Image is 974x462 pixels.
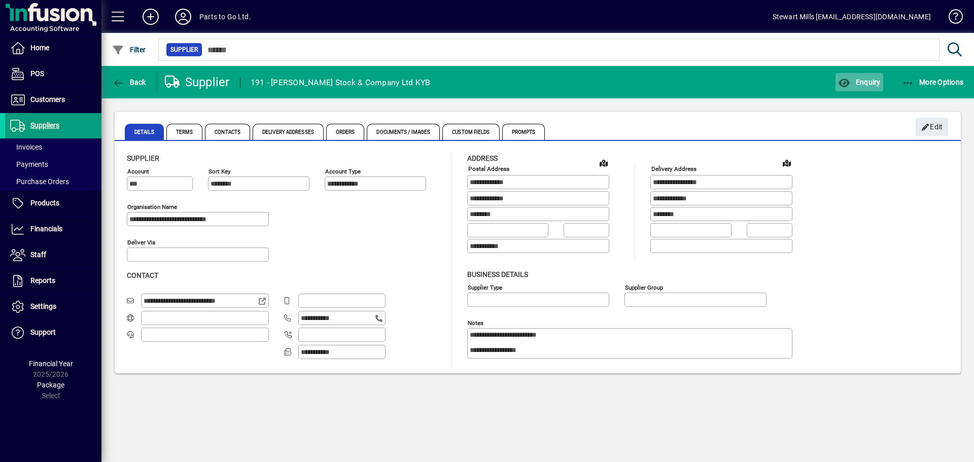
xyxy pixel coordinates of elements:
button: Filter [110,41,149,59]
span: Payments [10,160,48,168]
a: Knowledge Base [941,2,961,35]
a: Home [5,35,101,61]
span: Address [467,154,498,162]
span: Home [30,44,49,52]
span: Supplier [127,154,159,162]
span: Support [30,328,56,336]
a: Customers [5,87,101,113]
span: Filter [112,46,146,54]
div: Supplier [165,74,230,90]
a: View on map [596,155,612,171]
mat-label: Deliver via [127,239,155,246]
span: Customers [30,95,65,103]
mat-label: Supplier group [625,283,663,291]
span: Custom Fields [442,124,499,140]
span: Prompts [502,124,545,140]
span: Business details [467,270,528,278]
mat-label: Account Type [325,168,361,175]
span: Contacts [205,124,250,140]
button: Profile [167,8,199,26]
a: Products [5,191,101,216]
mat-label: Supplier type [468,283,502,291]
a: Payments [5,156,101,173]
div: Stewart Mills [EMAIL_ADDRESS][DOMAIN_NAME] [773,9,931,25]
mat-label: Notes [468,319,483,326]
a: Reports [5,268,101,294]
a: Financials [5,217,101,242]
span: Reports [30,276,55,285]
button: Add [134,8,167,26]
span: Package [37,381,64,389]
span: Supplier [170,45,198,55]
span: Orders [326,124,365,140]
a: View on map [779,155,795,171]
span: More Options [902,78,964,86]
a: Purchase Orders [5,173,101,190]
div: 191 - [PERSON_NAME] Stock & Company Ltd KYB [251,75,431,91]
span: Financials [30,225,62,233]
span: Edit [921,119,943,135]
mat-label: Account [127,168,149,175]
span: Documents / Images [367,124,440,140]
span: Details [125,124,164,140]
div: Parts to Go Ltd. [199,9,251,25]
button: Enquiry [836,73,883,91]
span: Invoices [10,143,42,151]
span: Staff [30,251,46,259]
span: Back [112,78,146,86]
a: Staff [5,242,101,268]
button: Edit [916,118,948,136]
span: POS [30,69,44,78]
span: Products [30,199,59,207]
span: Enquiry [838,78,880,86]
app-page-header-button: Back [101,73,157,91]
mat-label: Organisation name [127,203,177,210]
button: Back [110,73,149,91]
span: Contact [127,271,158,279]
span: Terms [166,124,203,140]
a: Support [5,320,101,345]
span: Settings [30,302,56,310]
span: Delivery Addresses [253,124,324,140]
a: Invoices [5,138,101,156]
span: Suppliers [30,121,59,129]
span: Purchase Orders [10,177,69,186]
button: More Options [899,73,966,91]
a: Settings [5,294,101,319]
span: Financial Year [29,360,73,368]
a: POS [5,61,101,87]
mat-label: Sort key [208,168,230,175]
